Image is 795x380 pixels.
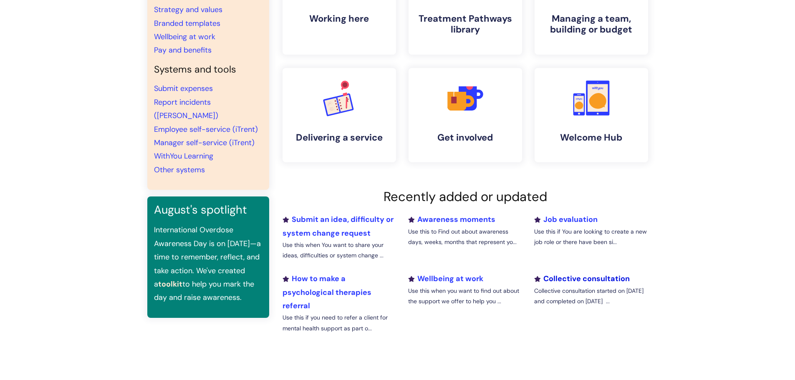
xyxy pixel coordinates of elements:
a: Other systems [154,165,205,175]
h4: Delivering a service [289,132,389,143]
h4: Treatment Pathways library [415,13,515,35]
h4: Systems and tools [154,64,262,75]
a: Collective consultation [534,274,630,284]
a: Submit an idea, difficulty or system change request [283,214,394,238]
a: Wellbeing at work [154,32,215,42]
a: Awareness moments [408,214,495,224]
a: WithYou Learning [154,151,213,161]
h4: Managing a team, building or budget [541,13,641,35]
a: toolkit [158,279,182,289]
a: Branded templates [154,18,220,28]
a: Pay and benefits [154,45,212,55]
h3: August's spotlight [154,203,262,216]
a: Job evaluation [534,214,598,224]
a: Report incidents ([PERSON_NAME]) [154,97,218,121]
a: Employee self-service (iTrent) [154,124,258,134]
a: Wellbeing at work [408,274,483,284]
p: Use this to Find out about awareness days, weeks, months that represent yo... [408,226,522,247]
h2: Recently added or updated [283,189,648,204]
a: Welcome Hub [535,68,648,162]
a: How to make a psychological therapies referral [283,274,371,311]
p: International Overdose Awareness Day is on [DATE]—a time to remember, reflect, and take action. W... [154,223,262,304]
p: Use this if you need to refer a client for mental health support as part o... [283,312,396,333]
p: Use this when you want to find out about the support we offer to help you ... [408,286,522,307]
p: Collective consultation started on [DATE] and completed on [DATE] ... [534,286,648,307]
p: Use this when You want to share your ideas, difficulties or system change ... [283,240,396,261]
a: Manager self-service (iTrent) [154,138,255,148]
h4: Working here [289,13,389,24]
a: Strategy and values [154,5,222,15]
h4: Welcome Hub [541,132,641,143]
a: Delivering a service [283,68,396,162]
p: Use this if You are looking to create a new job role or there have been si... [534,226,648,247]
a: Submit expenses [154,83,213,93]
h4: Get involved [415,132,515,143]
a: Get involved [409,68,522,162]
